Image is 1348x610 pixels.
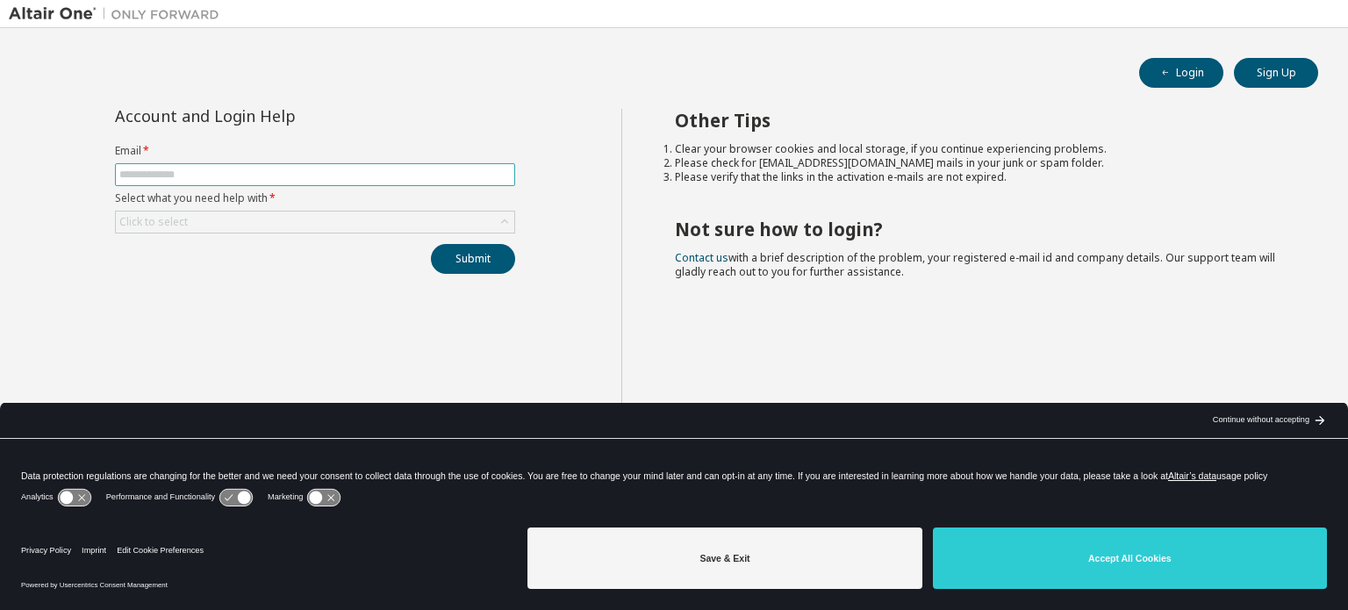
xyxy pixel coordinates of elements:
h2: Not sure how to login? [675,218,1287,240]
div: Click to select [116,212,514,233]
li: Please check for [EMAIL_ADDRESS][DOMAIN_NAME] mails in your junk or spam folder. [675,156,1287,170]
button: Submit [431,244,515,274]
div: Account and Login Help [115,109,435,123]
img: Altair One [9,5,228,23]
h2: Other Tips [675,109,1287,132]
a: Contact us [675,250,728,265]
li: Please verify that the links in the activation e-mails are not expired. [675,170,1287,184]
li: Clear your browser cookies and local storage, if you continue experiencing problems. [675,142,1287,156]
label: Email [115,144,515,158]
button: Sign Up [1234,58,1318,88]
span: with a brief description of the problem, your registered e-mail id and company details. Our suppo... [675,250,1275,279]
button: Login [1139,58,1223,88]
label: Select what you need help with [115,191,515,205]
div: Click to select [119,215,188,229]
